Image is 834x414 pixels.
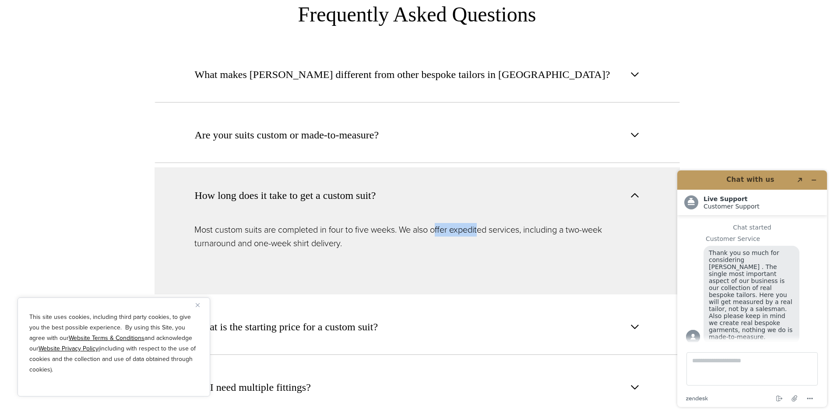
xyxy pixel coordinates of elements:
span: Chat [19,6,37,14]
span: Do I need multiple fittings? [195,379,311,395]
span: How long does it take to get a custom suit? [195,188,376,203]
span: What is the starting price for a custom suit? [195,319,378,335]
p: This site uses cookies, including third party cookies, to give you the best possible experience. ... [29,312,198,375]
span: What makes [PERSON_NAME] different from other bespoke tailors in [GEOGRAPHIC_DATA]? [195,67,610,82]
button: Close [196,300,206,310]
button: Are your suits custom or made-to-measure? [155,107,680,163]
a: Website Terms & Conditions [69,333,144,343]
a: Website Privacy Policy [39,344,99,353]
h3: Frequently Asked Questions [185,2,649,27]
p: Most custom suits are completed in four to five weeks. We also offer expedited services, includin... [194,223,640,250]
button: What makes [PERSON_NAME] different from other bespoke tailors in [GEOGRAPHIC_DATA]? [155,46,680,103]
img: Close [196,303,200,307]
button: How long does it take to get a custom suit? [155,167,680,223]
span: Are your suits custom or made-to-measure? [195,127,379,143]
div: How long does it take to get a custom suit? [155,223,680,294]
button: What is the starting price for a custom suit? [155,299,680,355]
iframe: Find more information here [670,163,834,414]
